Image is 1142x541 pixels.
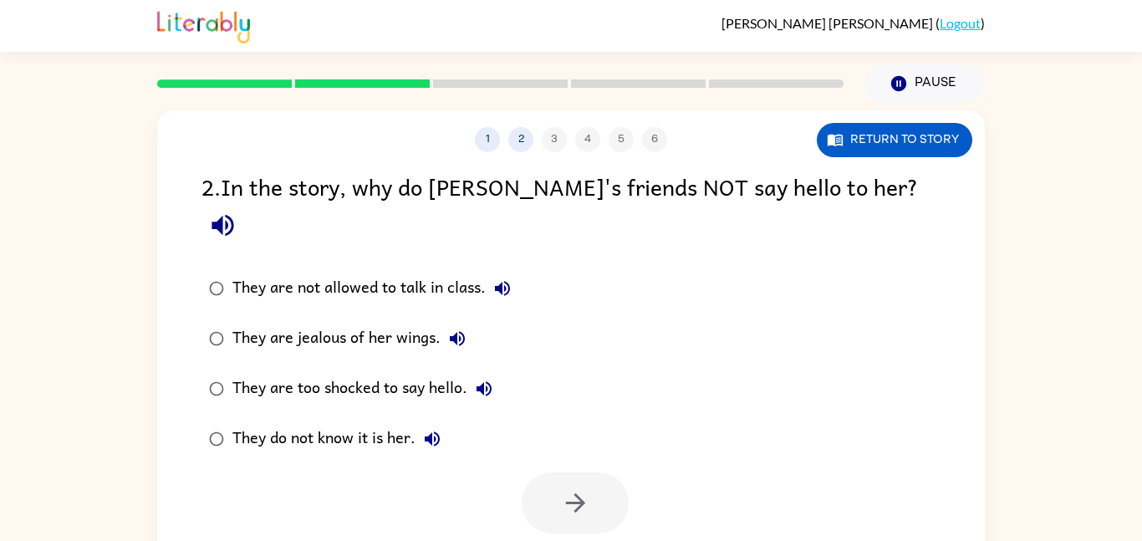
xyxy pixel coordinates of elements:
a: Logout [940,15,981,31]
div: They are jealous of her wings. [232,322,474,355]
button: They are jealous of her wings. [441,322,474,355]
button: They do not know it is her. [416,422,449,456]
button: Pause [864,64,985,103]
div: They are not allowed to talk in class. [232,272,519,305]
button: 2 [508,127,533,152]
div: They do not know it is her. [232,422,449,456]
div: ( ) [721,15,985,31]
span: [PERSON_NAME] [PERSON_NAME] [721,15,936,31]
button: They are not allowed to talk in class. [486,272,519,305]
button: 1 [475,127,500,152]
img: Literably [157,7,250,43]
button: They are too shocked to say hello. [467,372,501,406]
div: 2 . In the story, why do [PERSON_NAME]'s friends NOT say hello to her? [201,169,941,247]
button: Return to story [817,123,972,157]
div: They are too shocked to say hello. [232,372,501,406]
